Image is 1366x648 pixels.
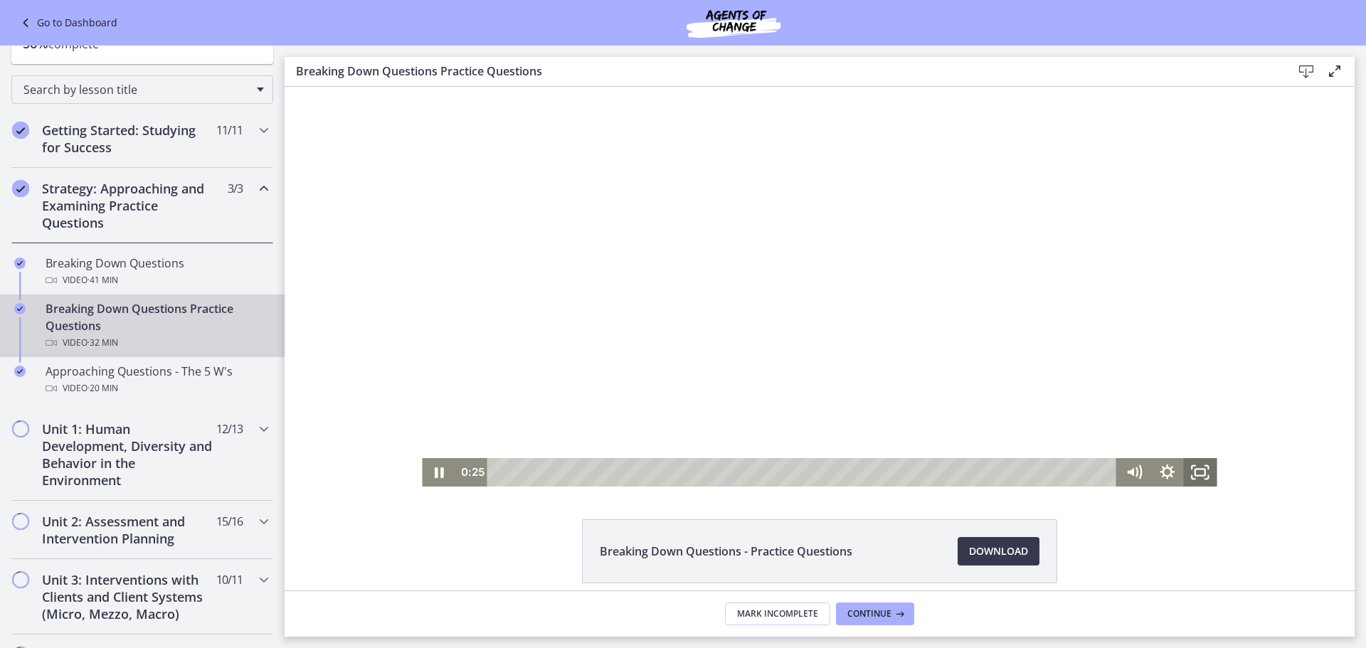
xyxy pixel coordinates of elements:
[42,571,216,622] h2: Unit 3: Interventions with Clients and Client Systems (Micro, Mezzo, Macro)
[88,272,118,289] span: · 41 min
[46,255,268,289] div: Breaking Down Questions
[12,122,29,139] i: Completed
[46,300,268,351] div: Breaking Down Questions Practice Questions
[969,543,1028,560] span: Download
[866,371,899,400] button: Show settings menu
[725,602,830,625] button: Mark Incomplete
[42,420,216,489] h2: Unit 1: Human Development, Diversity and Behavior in the Environment
[88,380,118,397] span: · 20 min
[14,366,26,377] i: Completed
[12,180,29,197] i: Completed
[11,75,273,104] div: Search by lesson title
[899,371,933,400] button: Fullscreen
[600,543,852,560] span: Breaking Down Questions - Practice Questions
[46,380,268,397] div: Video
[836,602,914,625] button: Continue
[958,537,1039,565] a: Download
[285,87,1355,487] iframe: Video Lesson
[216,420,243,437] span: 12 / 13
[737,608,818,620] span: Mark Incomplete
[14,303,26,314] i: Completed
[42,180,216,231] h2: Strategy: Approaching and Examining Practice Questions
[14,257,26,269] i: Completed
[42,513,216,547] h2: Unit 2: Assessment and Intervention Planning
[46,334,268,351] div: Video
[833,371,867,400] button: Mute
[648,6,819,40] img: Agents of Change
[847,608,891,620] span: Continue
[216,122,243,139] span: 11 / 11
[228,180,243,197] span: 3 / 3
[42,122,216,156] h2: Getting Started: Studying for Success
[216,571,243,588] span: 10 / 11
[17,14,117,31] a: Go to Dashboard
[88,334,118,351] span: · 32 min
[46,363,268,397] div: Approaching Questions - The 5 W's
[216,513,243,530] span: 15 / 16
[23,82,250,97] span: Search by lesson title
[296,63,1269,80] h3: Breaking Down Questions Practice Questions
[46,272,268,289] div: Video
